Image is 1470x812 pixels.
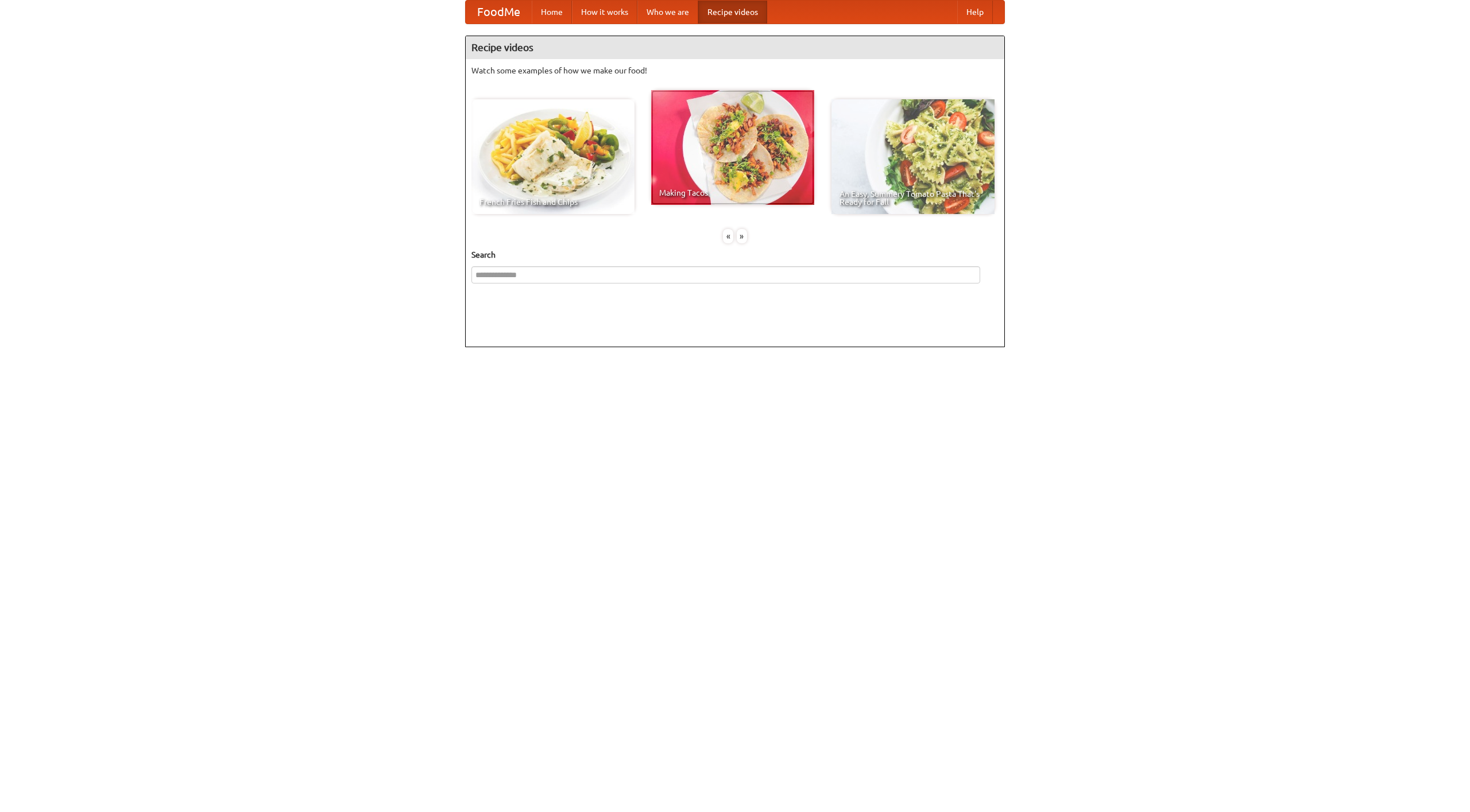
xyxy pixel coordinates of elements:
[831,99,995,214] a: An Easy, Summery Tomato Pasta That's Ready for Fall
[737,229,747,243] div: »
[659,189,806,197] span: Making Tacos
[723,229,733,243] div: «
[698,1,767,24] a: Recipe videos
[471,249,999,261] h5: Search
[651,90,814,205] a: Making Tacos
[479,198,626,206] span: French Fries Fish and Chips
[572,1,637,24] a: How it works
[840,190,987,206] span: An Easy, Summery Tomato Pasta That's Ready for Fall
[637,1,698,24] a: Who we are
[471,99,635,214] a: French Fries Fish and Chips
[957,1,993,24] a: Help
[471,65,999,76] p: Watch some examples of how we make our food!
[466,36,1004,59] h4: Recipe videos
[532,1,572,24] a: Home
[466,1,532,24] a: FoodMe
